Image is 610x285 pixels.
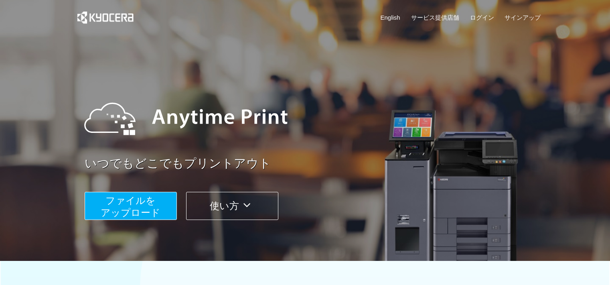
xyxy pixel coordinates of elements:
[505,13,541,22] a: サインアップ
[411,13,459,22] a: サービス提供店舗
[470,13,494,22] a: ログイン
[381,13,400,22] a: English
[85,192,177,220] button: ファイルを​​アップロード
[85,155,546,172] a: いつでもどこでもプリントアウト
[101,195,160,218] span: ファイルを ​​アップロード
[186,192,278,220] button: 使い方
